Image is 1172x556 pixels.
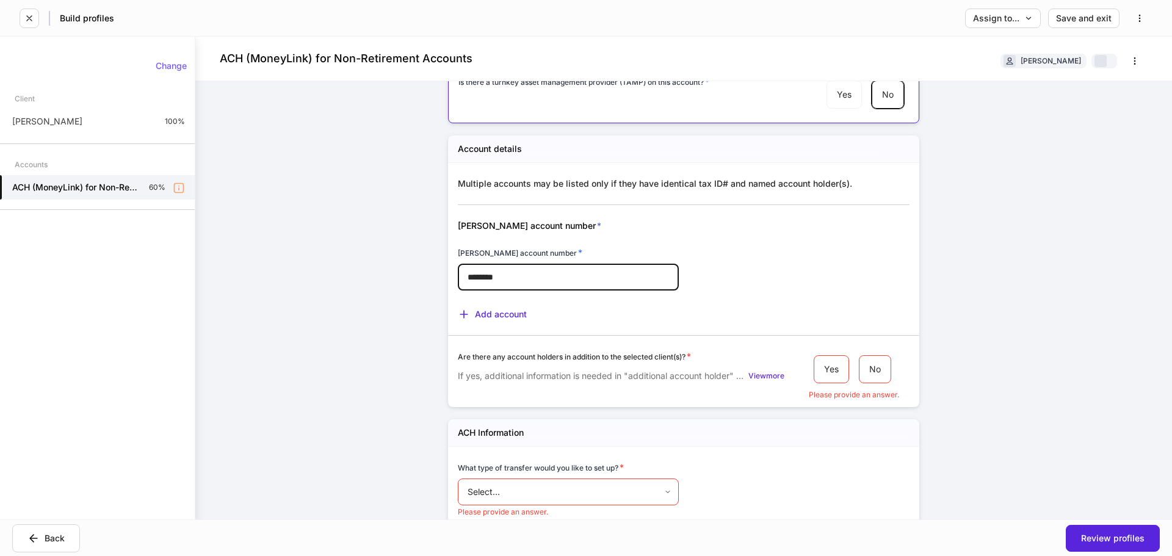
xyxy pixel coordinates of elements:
[748,370,784,382] button: Viewmore
[458,507,679,517] p: Please provide an answer.
[149,182,165,192] p: 60%
[458,427,524,439] h5: ACH Information
[1056,14,1112,23] div: Save and exit
[458,478,678,505] div: Select...
[12,181,139,193] h5: ACH (MoneyLink) for Non-Retirement Accounts
[27,532,65,544] div: Back
[156,62,187,70] div: Change
[458,220,756,232] div: [PERSON_NAME] account number
[15,154,48,175] div: Accounts
[748,372,784,380] div: View more
[458,461,624,474] h6: What type of transfer would you like to set up?
[458,350,784,363] div: Are there any account holders in addition to the selected client(s)?
[1081,534,1145,543] div: Review profiles
[458,308,527,320] button: Add account
[973,14,1033,23] div: Assign to...
[15,88,35,109] div: Client
[458,76,709,88] h6: Is there a turnkey asset management provider (TAMP) on this account?
[458,247,582,259] h6: [PERSON_NAME] account number
[165,117,185,126] p: 100%
[12,524,80,552] button: Back
[1021,55,1081,67] div: [PERSON_NAME]
[965,9,1041,28] button: Assign to...
[458,370,746,382] p: If yes, additional information is needed in "additional account holder" section below.
[148,56,195,76] button: Change
[809,390,910,400] p: Please provide an answer.
[60,12,114,24] h5: Build profiles
[220,51,472,66] h4: ACH (MoneyLink) for Non-Retirement Accounts
[458,178,910,190] div: Multiple accounts may be listed only if they have identical tax ID# and named account holder(s).
[1048,9,1120,28] button: Save and exit
[12,115,82,128] p: [PERSON_NAME]
[458,143,522,155] h5: Account details
[1066,525,1160,552] button: Review profiles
